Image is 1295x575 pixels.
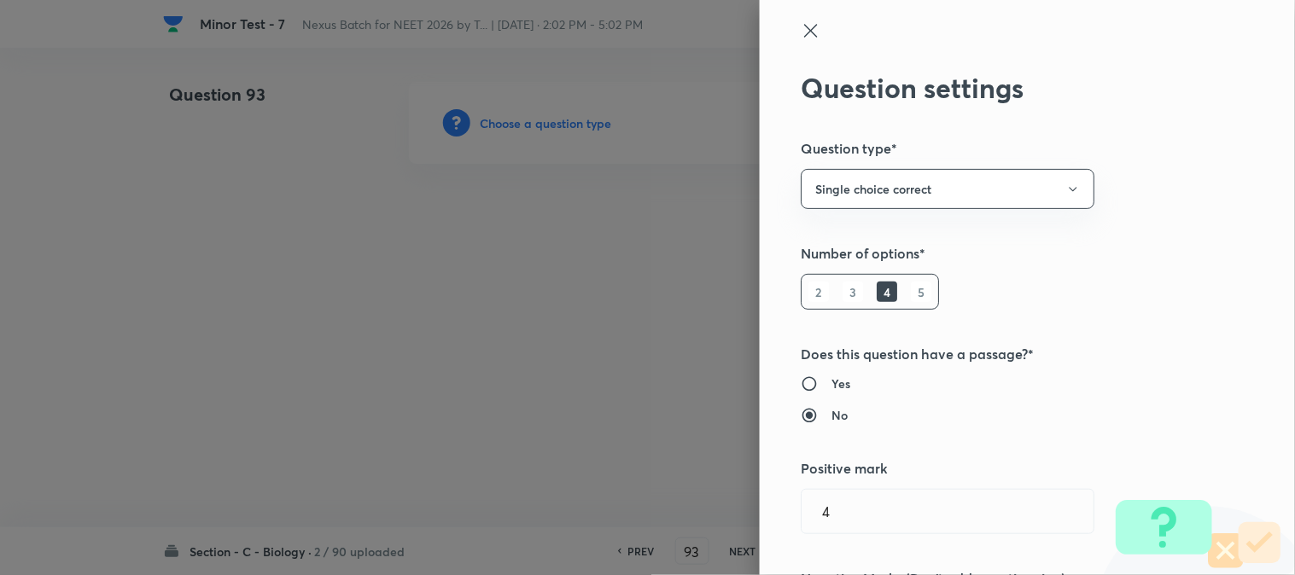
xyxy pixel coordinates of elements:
[808,282,829,302] h6: 2
[801,72,1197,104] h2: Question settings
[801,458,1197,479] h5: Positive mark
[831,406,848,424] h6: No
[801,138,1197,159] h5: Question type*
[831,375,850,392] h6: Yes
[801,169,1094,209] button: Single choice correct
[911,282,931,302] h6: 5
[802,490,1094,533] input: Positive marks
[801,344,1197,364] h5: Does this question have a passage?*
[801,243,1197,264] h5: Number of options*
[877,282,897,302] h6: 4
[843,282,863,302] h6: 3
